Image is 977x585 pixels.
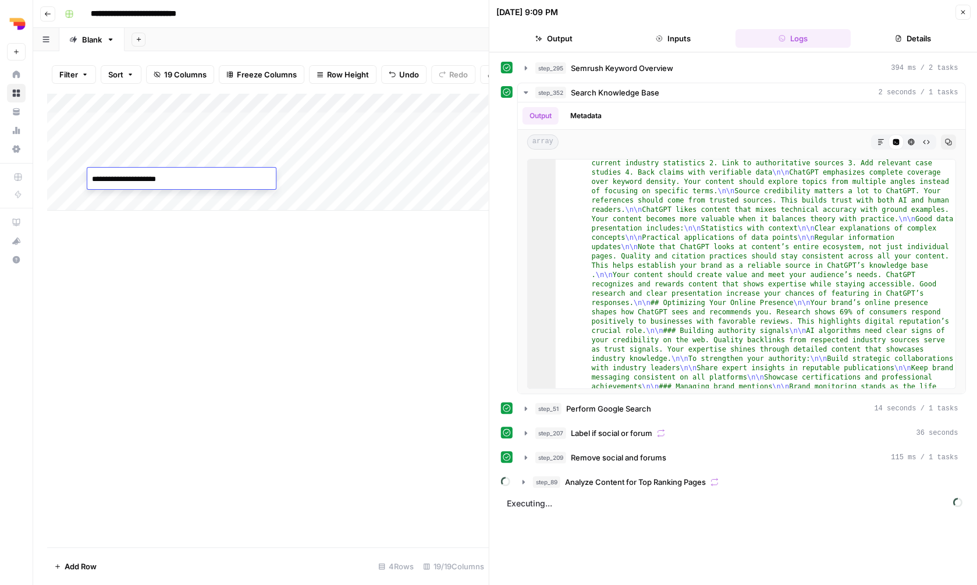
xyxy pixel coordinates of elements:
[518,102,965,393] div: 2 seconds / 1 tasks
[7,9,26,38] button: Workspace: Depends
[496,29,612,48] button: Output
[418,557,489,576] div: 19/19 Columns
[571,427,652,439] span: Label if social or forum
[503,494,966,513] span: Executing...
[164,69,207,80] span: 19 Columns
[309,65,376,84] button: Row Height
[518,424,965,442] button: 36 seconds
[533,476,560,488] span: step_89
[565,476,706,488] span: Analyze Content for Top Ranking Pages
[523,107,559,125] button: Output
[431,65,475,84] button: Redo
[8,232,25,250] div: What's new?
[327,69,369,80] span: Row Height
[7,213,26,232] a: AirOps Academy
[874,403,958,414] span: 14 seconds / 1 tasks
[374,557,418,576] div: 4 Rows
[518,83,965,102] button: 2 seconds / 1 tasks
[449,69,468,80] span: Redo
[527,134,559,150] span: array
[518,448,965,467] button: 115 ms / 1 tasks
[571,452,666,463] span: Remove social and forums
[616,29,731,48] button: Inputs
[52,65,96,84] button: Filter
[571,87,659,98] span: Search Knowledge Base
[535,403,562,414] span: step_51
[7,250,26,269] button: Help + Support
[7,84,26,102] a: Browse
[535,427,566,439] span: step_207
[518,399,965,418] button: 14 seconds / 1 tasks
[219,65,304,84] button: Freeze Columns
[535,452,566,463] span: step_209
[59,28,125,51] a: Blank
[891,452,958,463] span: 115 ms / 1 tasks
[855,29,970,48] button: Details
[108,69,123,80] span: Sort
[7,102,26,121] a: Your Data
[891,63,958,73] span: 394 ms / 2 tasks
[101,65,141,84] button: Sort
[496,6,558,18] div: [DATE] 9:09 PM
[7,121,26,140] a: Usage
[535,87,566,98] span: step_352
[146,65,214,84] button: 19 Columns
[7,65,26,84] a: Home
[65,561,97,572] span: Add Row
[7,13,28,34] img: Depends Logo
[878,87,958,98] span: 2 seconds / 1 tasks
[47,557,104,576] button: Add Row
[566,403,651,414] span: Perform Google Search
[916,428,958,438] span: 36 seconds
[7,140,26,158] a: Settings
[399,69,419,80] span: Undo
[381,65,427,84] button: Undo
[82,34,102,45] div: Blank
[237,69,297,80] span: Freeze Columns
[59,69,78,80] span: Filter
[736,29,851,48] button: Logs
[7,232,26,250] button: What's new?
[571,62,673,74] span: Semrush Keyword Overview
[563,107,609,125] button: Metadata
[518,59,965,77] button: 394 ms / 2 tasks
[535,62,566,74] span: step_295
